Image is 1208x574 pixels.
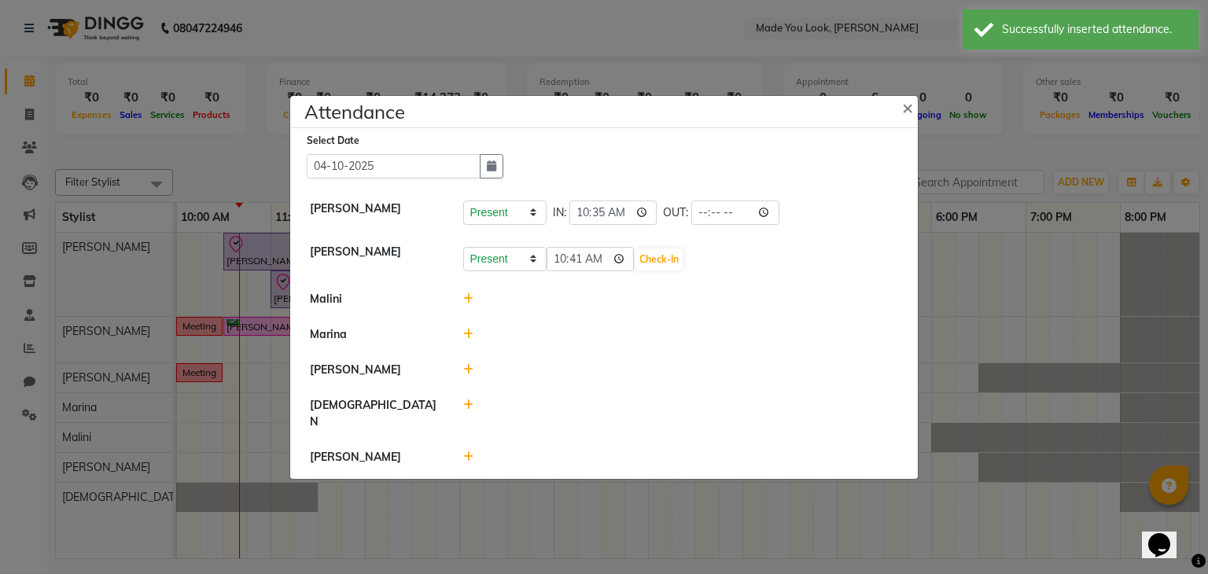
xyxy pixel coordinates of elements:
[304,98,405,126] h4: Attendance
[307,134,359,148] label: Select Date
[635,248,683,270] button: Check-In
[663,204,688,221] span: OUT:
[1002,21,1187,38] div: Successfully inserted attendance.
[298,362,451,378] div: [PERSON_NAME]
[902,95,913,119] span: ×
[1142,511,1192,558] iframe: chat widget
[298,244,451,272] div: [PERSON_NAME]
[298,291,451,307] div: Malini
[298,449,451,465] div: [PERSON_NAME]
[553,204,566,221] span: IN:
[889,85,929,129] button: Close
[307,154,481,178] input: Select date
[298,201,451,225] div: [PERSON_NAME]
[298,326,451,343] div: Marina
[298,397,451,430] div: [DEMOGRAPHIC_DATA] N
